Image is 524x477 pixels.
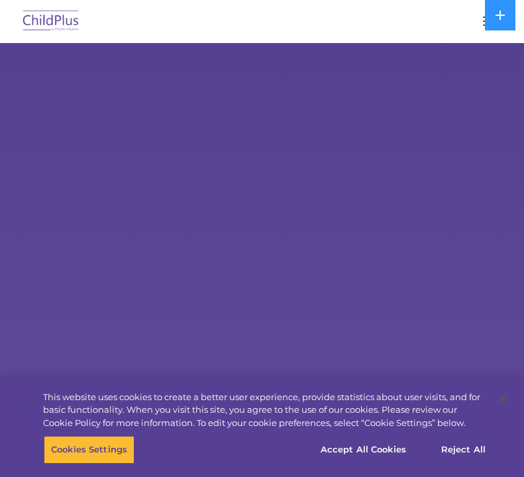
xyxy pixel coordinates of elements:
button: Accept All Cookies [313,436,413,464]
button: Cookies Settings [44,436,134,464]
div: This website uses cookies to create a better user experience, provide statistics about user visit... [43,391,487,430]
img: ChildPlus by Procare Solutions [20,6,82,37]
button: Reject All [422,436,505,464]
button: Close [488,384,517,413]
